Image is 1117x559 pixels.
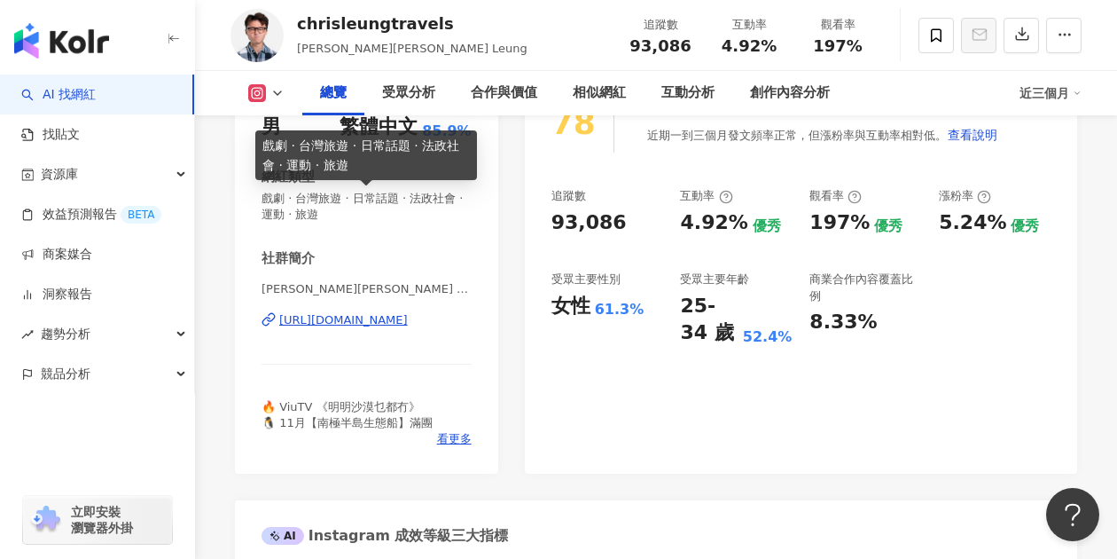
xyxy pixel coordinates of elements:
div: 197% [809,209,870,237]
div: 社群簡介 [262,249,315,268]
div: AI [262,527,304,545]
div: 相似網紅 [573,83,626,104]
span: [PERSON_NAME][PERSON_NAME] | chrisleungtravels [262,281,472,297]
div: 78 [551,105,596,141]
div: 追蹤數 [551,188,586,204]
div: [URL][DOMAIN_NAME] [279,312,408,328]
span: 93,086 [629,36,691,55]
div: 追蹤數 [627,16,694,34]
button: 查看說明 [947,117,998,153]
div: 受眾分析 [382,83,435,104]
div: 優秀 [874,217,902,236]
iframe: Help Scout Beacon - Open [1046,488,1099,541]
span: 查看說明 [948,128,997,142]
span: rise [21,328,34,341]
div: 近三個月 [1019,79,1082,107]
div: 8.33% [809,309,877,336]
span: 🔥 ViuTV 《明明沙漠乜都冇》 🐧 11月【南極半島生態船】滿團 [262,400,433,429]
a: 找貼文 [21,126,80,144]
img: logo [14,23,109,59]
div: 戲劇 · 台灣旅遊 · 日常話題 · 法政社會 · 運動 · 旅遊 [255,130,477,180]
div: 創作內容分析 [750,83,830,104]
span: [PERSON_NAME][PERSON_NAME] Leung [297,42,527,55]
div: 女性 [551,293,590,320]
div: 近期一到三個月發文頻率正常，但漲粉率與互動率相對低。 [647,117,998,153]
a: [URL][DOMAIN_NAME] [262,312,472,328]
div: 優秀 [1011,217,1039,236]
span: 戲劇 · 台灣旅遊 · 日常話題 · 法政社會 · 運動 · 旅遊 [262,191,472,223]
div: 總覽 [320,83,347,104]
div: 觀看率 [804,16,871,34]
div: Instagram 成效等級三大指標 [262,526,508,546]
span: 立即安裝 瀏覽器外掛 [71,504,133,536]
div: 93,086 [551,209,627,237]
div: 觀看率 [809,188,862,204]
div: 互動率 [715,16,783,34]
span: 85.9% [422,122,472,141]
span: 看更多 [437,431,472,447]
div: 漲粉率 [939,188,991,204]
a: 效益預測報告BETA [21,206,161,224]
div: 互動率 [680,188,732,204]
div: 合作與價值 [471,83,537,104]
div: 繁體中文 [340,114,418,141]
span: 4.92% [722,37,777,55]
div: 互動分析 [661,83,715,104]
span: 趨勢分析 [41,314,90,354]
span: 競品分析 [41,354,90,394]
a: chrome extension立即安裝 瀏覽器外掛 [23,496,172,544]
div: 商業合作內容覆蓋比例 [809,272,921,303]
img: KOL Avatar [230,9,284,62]
img: chrome extension [28,506,63,534]
div: chrisleungtravels [297,12,527,35]
div: 52.4% [743,327,793,347]
div: 4.92% [680,209,747,237]
a: 商案媒合 [21,246,92,264]
span: 資源庫 [41,154,78,194]
a: searchAI 找網紅 [21,86,96,104]
div: 25-34 歲 [680,293,738,348]
div: 61.3% [595,300,644,319]
a: 洞察報告 [21,286,92,303]
div: 5.24% [939,209,1006,237]
div: 優秀 [753,217,781,236]
span: 197% [813,37,863,55]
div: 受眾主要年齡 [680,272,749,287]
div: 男 [262,114,281,141]
div: 受眾主要性別 [551,272,621,287]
